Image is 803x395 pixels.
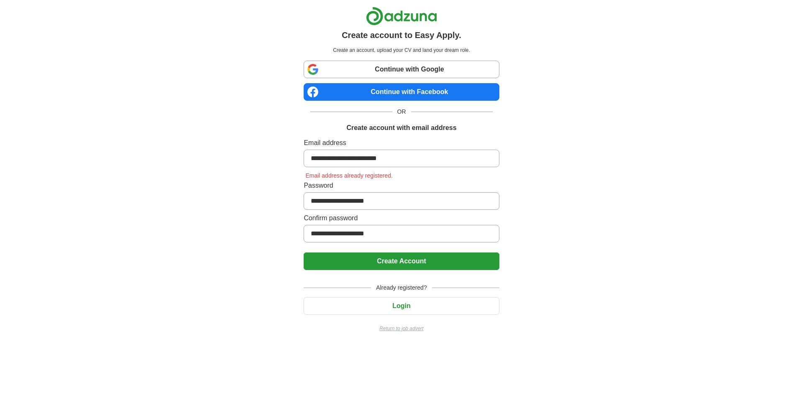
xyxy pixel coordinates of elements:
span: OR [392,107,411,116]
label: Email address [304,138,499,148]
label: Confirm password [304,213,499,223]
span: Already registered? [371,283,432,292]
h1: Create account with email address [346,123,456,133]
img: Adzuna logo [366,7,437,25]
a: Continue with Facebook [304,83,499,101]
a: Return to job advert [304,325,499,332]
a: Login [304,302,499,309]
button: Login [304,297,499,315]
p: Create an account, upload your CV and land your dream role. [305,46,497,54]
a: Continue with Google [304,61,499,78]
button: Create Account [304,252,499,270]
label: Password [304,181,499,191]
span: Email address already registered. [304,172,394,179]
h1: Create account to Easy Apply. [342,29,461,41]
